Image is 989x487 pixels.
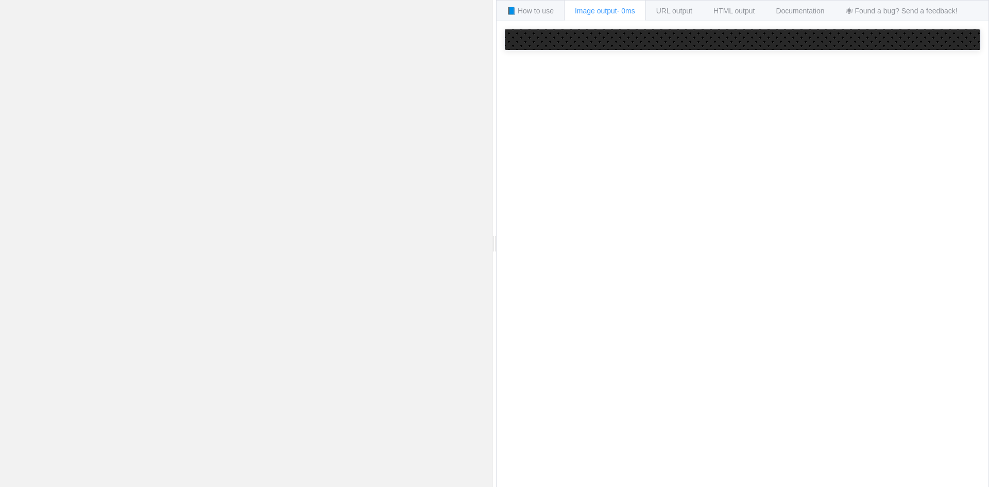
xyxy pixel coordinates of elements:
span: HTML output [713,7,755,15]
span: Documentation [776,7,824,15]
span: Image output [575,7,635,15]
span: - 0ms [617,7,635,15]
span: URL output [656,7,692,15]
span: 📘 How to use [507,7,554,15]
span: 🕷 Found a bug? Send a feedback! [846,7,958,15]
